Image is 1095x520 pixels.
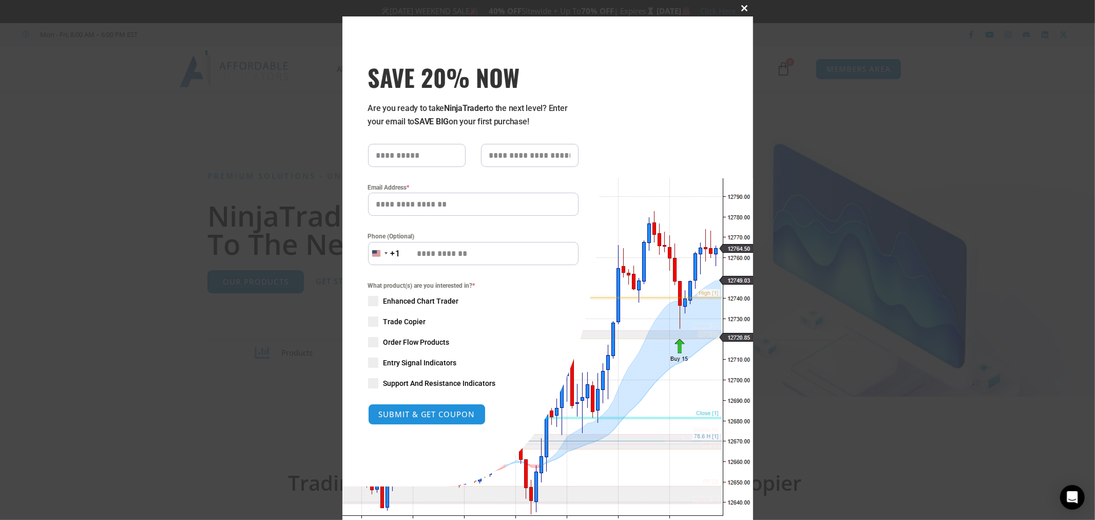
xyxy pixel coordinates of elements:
[383,317,426,327] span: Trade Copier
[368,231,579,242] label: Phone (Optional)
[368,242,401,265] button: Selected country
[368,182,579,193] label: Email Address
[414,117,449,126] strong: SAVE BIG
[368,281,579,291] span: What product(s) are you interested in?
[383,378,496,388] span: Support And Resistance Indicators
[368,378,579,388] label: Support And Resistance Indicators
[383,358,457,368] span: Entry Signal Indicators
[383,296,459,306] span: Enhanced Chart Trader
[368,317,579,327] label: Trade Copier
[368,358,579,368] label: Entry Signal Indicators
[368,337,579,347] label: Order Flow Products
[444,103,486,113] strong: NinjaTrader
[391,247,401,261] div: +1
[368,404,486,425] button: SUBMIT & GET COUPON
[368,102,579,128] p: Are you ready to take to the next level? Enter your email to on your first purchase!
[368,296,579,306] label: Enhanced Chart Trader
[1060,485,1085,510] div: Open Intercom Messenger
[368,63,579,91] span: SAVE 20% NOW
[383,337,450,347] span: Order Flow Products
